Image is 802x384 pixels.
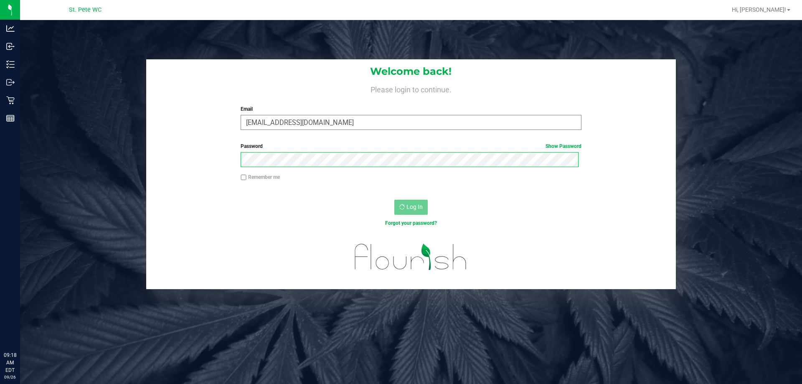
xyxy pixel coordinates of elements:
[345,236,477,278] img: flourish_logo.svg
[69,6,102,13] span: St. Pete WC
[546,143,581,149] a: Show Password
[406,203,423,210] span: Log In
[241,175,246,181] input: Remember me
[241,143,263,149] span: Password
[146,84,676,94] h4: Please login to continue.
[394,200,428,215] button: Log In
[4,374,16,380] p: 09/26
[6,60,15,69] inline-svg: Inventory
[6,96,15,104] inline-svg: Retail
[4,351,16,374] p: 09:18 AM EDT
[6,114,15,122] inline-svg: Reports
[6,24,15,33] inline-svg: Analytics
[241,105,581,113] label: Email
[6,78,15,86] inline-svg: Outbound
[732,6,786,13] span: Hi, [PERSON_NAME]!
[146,66,676,77] h1: Welcome back!
[241,173,280,181] label: Remember me
[6,42,15,51] inline-svg: Inbound
[385,220,437,226] a: Forgot your password?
